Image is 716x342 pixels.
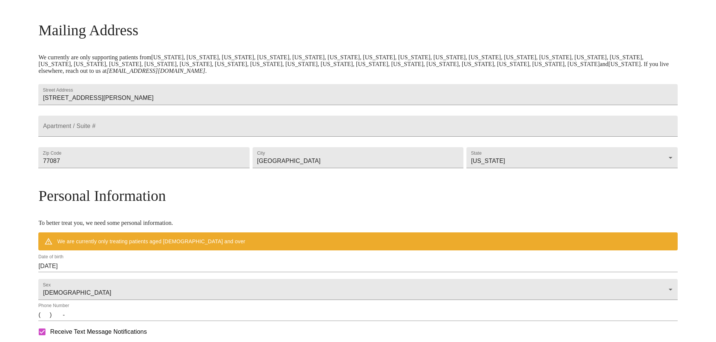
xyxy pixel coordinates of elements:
[107,68,205,74] em: [EMAIL_ADDRESS][DOMAIN_NAME]
[38,54,677,74] p: We currently are only supporting patients from [US_STATE], [US_STATE], [US_STATE], [US_STATE], [U...
[38,21,677,39] h3: Mailing Address
[50,327,147,336] span: Receive Text Message Notifications
[38,187,677,205] h3: Personal Information
[38,304,69,308] label: Phone Number
[38,255,64,259] label: Date of birth
[57,235,245,248] div: We are currently only treating patients aged [DEMOGRAPHIC_DATA] and over
[466,147,677,168] div: [US_STATE]
[38,279,677,300] div: [DEMOGRAPHIC_DATA]
[38,220,677,226] p: To better treat you, we need some personal information.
